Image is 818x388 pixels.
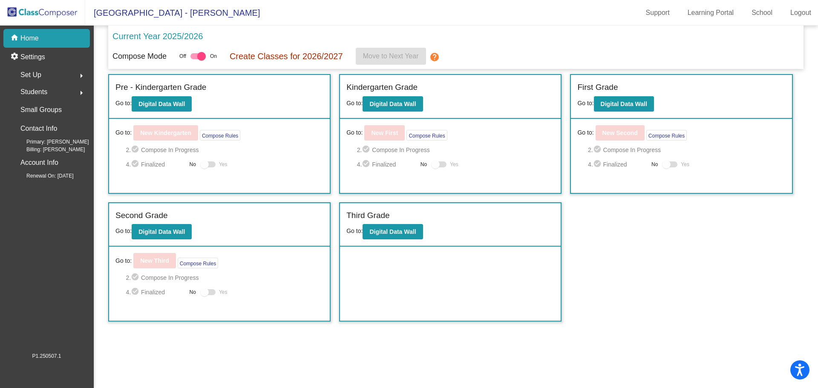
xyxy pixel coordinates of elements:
[20,104,62,116] p: Small Groups
[126,287,185,297] span: 4. Finalized
[596,125,645,141] button: New Second
[651,161,658,168] span: No
[364,125,405,141] button: New First
[13,172,73,180] span: Renewal On: [DATE]
[219,287,228,297] span: Yes
[200,130,240,141] button: Compose Rules
[369,228,416,235] b: Digital Data Wall
[13,146,85,153] span: Billing: [PERSON_NAME]
[577,128,593,137] span: Go to:
[10,52,20,62] mat-icon: settings
[131,145,141,155] mat-icon: check_circle
[131,159,141,170] mat-icon: check_circle
[20,33,39,43] p: Home
[681,6,741,20] a: Learning Portal
[112,30,203,43] p: Current Year 2025/2026
[346,128,363,137] span: Go to:
[115,256,132,265] span: Go to:
[85,6,260,20] span: [GEOGRAPHIC_DATA] - [PERSON_NAME]
[140,129,191,136] b: New Kindergarten
[10,33,20,43] mat-icon: home
[406,130,447,141] button: Compose Rules
[76,71,86,81] mat-icon: arrow_right
[588,159,647,170] span: 4. Finalized
[20,69,41,81] span: Set Up
[346,210,389,222] label: Third Grade
[20,52,45,62] p: Settings
[131,273,141,283] mat-icon: check_circle
[577,81,618,94] label: First Grade
[20,86,47,98] span: Students
[210,52,217,60] span: On
[646,130,687,141] button: Compose Rules
[132,96,192,112] button: Digital Data Wall
[179,52,186,60] span: Off
[112,51,167,62] p: Compose Mode
[219,159,228,170] span: Yes
[115,100,132,106] span: Go to:
[76,88,86,98] mat-icon: arrow_right
[362,145,372,155] mat-icon: check_circle
[138,228,185,235] b: Digital Data Wall
[115,81,206,94] label: Pre - Kindergarten Grade
[138,101,185,107] b: Digital Data Wall
[20,157,58,169] p: Account Info
[362,159,372,170] mat-icon: check_circle
[132,224,192,239] button: Digital Data Wall
[131,287,141,297] mat-icon: check_circle
[140,257,169,264] b: New Third
[363,52,419,60] span: Move to Next Year
[346,100,363,106] span: Go to:
[588,145,786,155] span: 2. Compose In Progress
[356,48,426,65] button: Move to Next Year
[190,288,196,296] span: No
[178,258,218,268] button: Compose Rules
[346,227,363,234] span: Go to:
[346,81,418,94] label: Kindergarten Grade
[126,159,185,170] span: 4. Finalized
[115,227,132,234] span: Go to:
[450,159,458,170] span: Yes
[20,123,57,135] p: Contact Info
[783,6,818,20] a: Logout
[357,145,555,155] span: 2. Compose In Progress
[601,101,647,107] b: Digital Data Wall
[230,50,343,63] p: Create Classes for 2026/2027
[126,145,323,155] span: 2. Compose In Progress
[429,52,440,62] mat-icon: help
[357,159,416,170] span: 4. Finalized
[133,125,198,141] button: New Kindergarten
[363,224,423,239] button: Digital Data Wall
[593,159,603,170] mat-icon: check_circle
[13,138,89,146] span: Primary: [PERSON_NAME]
[639,6,677,20] a: Support
[115,210,168,222] label: Second Grade
[363,96,423,112] button: Digital Data Wall
[593,145,603,155] mat-icon: check_circle
[577,100,593,106] span: Go to:
[421,161,427,168] span: No
[126,273,323,283] span: 2. Compose In Progress
[745,6,779,20] a: School
[371,129,398,136] b: New First
[190,161,196,168] span: No
[133,253,176,268] button: New Third
[115,128,132,137] span: Go to:
[602,129,638,136] b: New Second
[369,101,416,107] b: Digital Data Wall
[594,96,654,112] button: Digital Data Wall
[681,159,689,170] span: Yes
